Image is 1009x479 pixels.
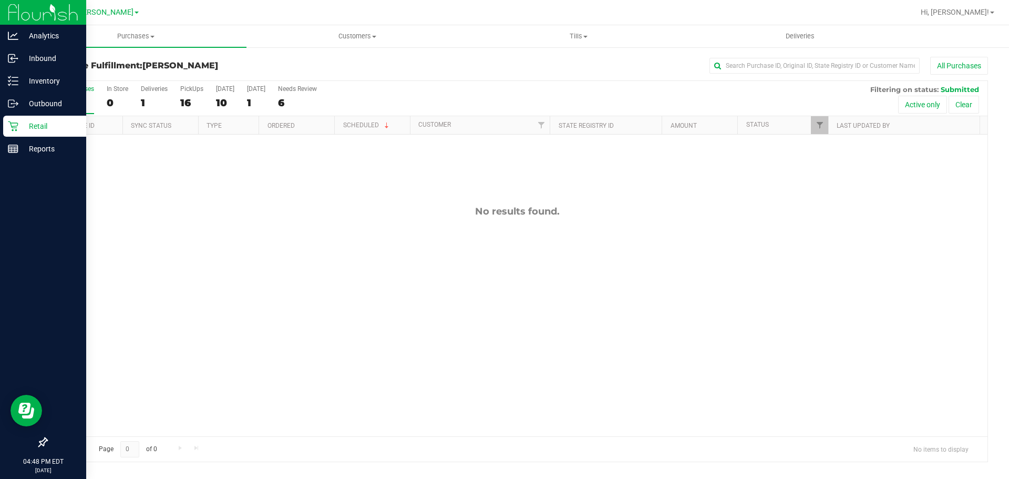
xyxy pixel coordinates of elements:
a: Amount [671,122,697,129]
div: [DATE] [216,85,234,93]
div: Needs Review [278,85,317,93]
p: Inventory [18,75,81,87]
inline-svg: Analytics [8,30,18,41]
span: Hi, [PERSON_NAME]! [921,8,989,16]
a: State Registry ID [559,122,614,129]
div: Deliveries [141,85,168,93]
span: [PERSON_NAME] [142,60,218,70]
p: 04:48 PM EDT [5,457,81,466]
span: Filtering on status: [870,85,939,94]
span: No items to display [905,441,977,457]
p: Analytics [18,29,81,42]
div: In Store [107,85,128,93]
iframe: Resource center [11,395,42,426]
span: Purchases [25,32,246,41]
inline-svg: Outbound [8,98,18,109]
inline-svg: Inventory [8,76,18,86]
div: 1 [141,97,168,109]
a: Filter [532,116,550,134]
span: [PERSON_NAME] [76,8,133,17]
a: Customer [418,121,451,128]
span: Submitted [941,85,979,94]
div: 16 [180,97,203,109]
div: PickUps [180,85,203,93]
input: Search Purchase ID, Original ID, State Registry ID or Customer Name... [709,58,920,74]
p: Inbound [18,52,81,65]
a: Status [746,121,769,128]
button: Active only [898,96,947,114]
span: Page of 0 [90,441,166,457]
div: No results found. [47,206,987,217]
span: Deliveries [771,32,829,41]
div: 6 [278,97,317,109]
a: Sync Status [131,122,171,129]
div: 10 [216,97,234,109]
button: All Purchases [930,57,988,75]
a: Tills [468,25,689,47]
inline-svg: Inbound [8,53,18,64]
p: Reports [18,142,81,155]
a: Scheduled [343,121,391,129]
div: 1 [247,97,265,109]
a: Filter [811,116,828,134]
a: Deliveries [689,25,911,47]
a: Type [207,122,222,129]
a: Customers [246,25,468,47]
span: Customers [247,32,467,41]
div: 0 [107,97,128,109]
p: [DATE] [5,466,81,474]
h3: Purchase Fulfillment: [46,61,360,70]
button: Clear [949,96,979,114]
inline-svg: Retail [8,121,18,131]
a: Purchases [25,25,246,47]
span: Tills [468,32,688,41]
a: Last Updated By [837,122,890,129]
inline-svg: Reports [8,144,18,154]
a: Ordered [267,122,295,129]
p: Outbound [18,97,81,110]
div: [DATE] [247,85,265,93]
p: Retail [18,120,81,133]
